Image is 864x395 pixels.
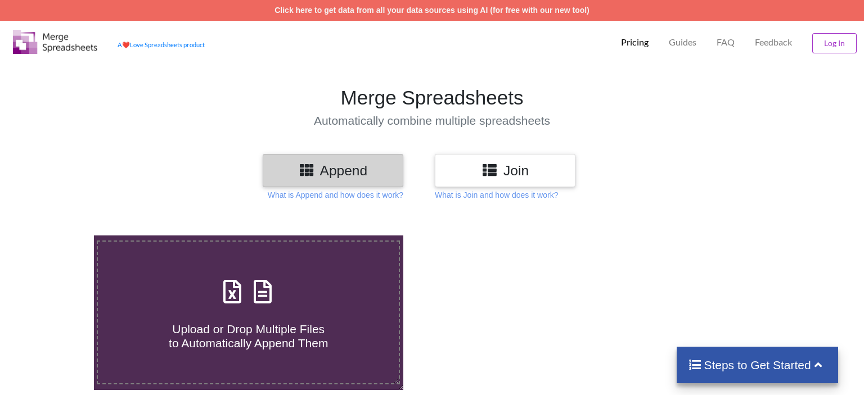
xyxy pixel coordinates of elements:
p: Pricing [621,37,649,48]
span: heart [122,41,130,48]
img: Logo.png [13,30,97,54]
h3: Join [443,162,567,179]
button: Log In [812,33,857,53]
p: FAQ [717,37,735,48]
p: What is Join and how does it work? [435,189,558,201]
a: AheartLove Spreadsheets product [118,41,205,48]
p: What is Append and how does it work? [268,189,403,201]
span: Feedback [755,38,792,47]
h3: Append [271,162,395,179]
h4: Steps to Get Started [688,358,827,372]
a: Click here to get data from all your data sources using AI (for free with our new tool) [274,6,589,15]
span: Upload or Drop Multiple Files to Automatically Append Them [169,323,328,349]
p: Guides [669,37,696,48]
